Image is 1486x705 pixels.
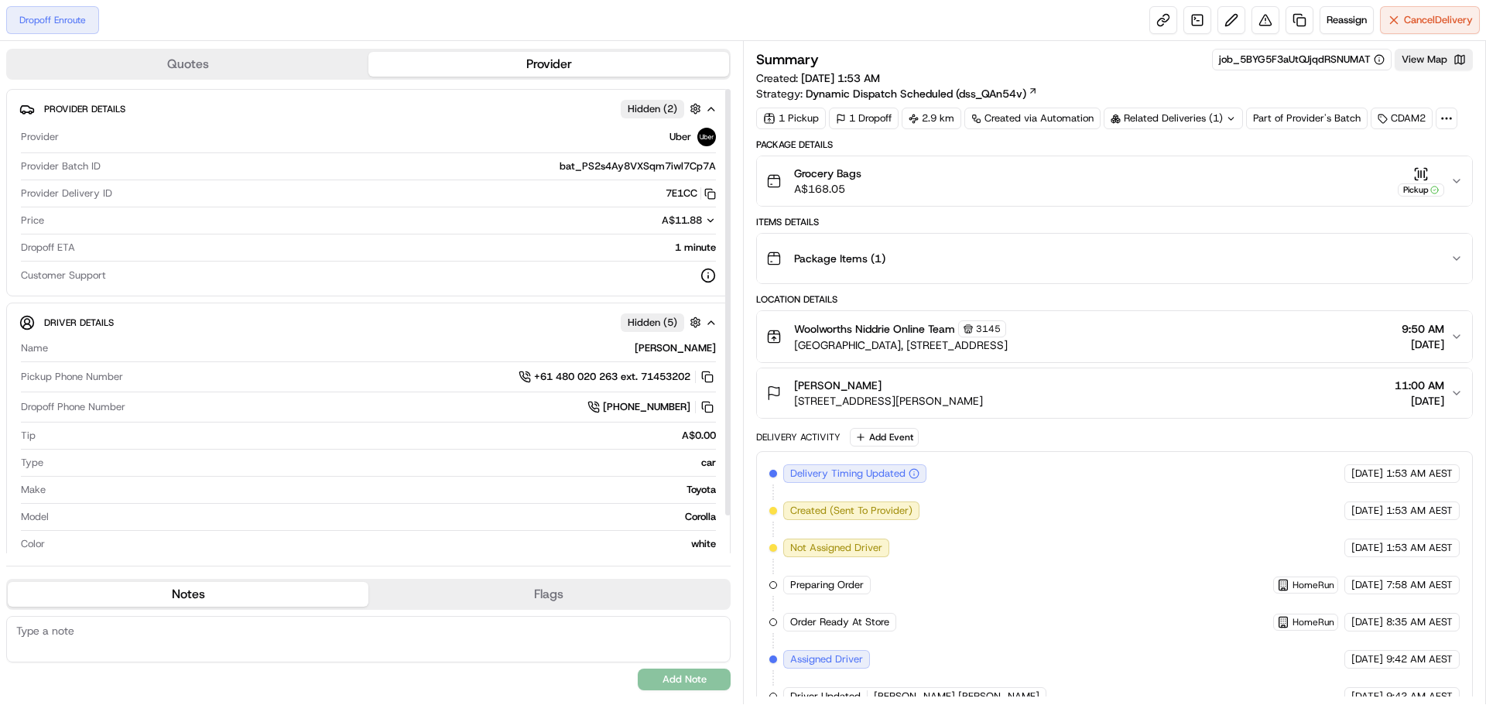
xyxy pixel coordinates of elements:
[621,313,705,332] button: Hidden (5)
[756,293,1473,306] div: Location Details
[1351,467,1383,481] span: [DATE]
[628,102,677,116] span: Hidden ( 2 )
[560,159,716,173] span: bat_PS2s4Ay8VXSqm7iwl7Cp7A
[790,578,864,592] span: Preparing Order
[756,86,1038,101] div: Strategy:
[519,368,716,385] button: +61 480 020 263 ext. 71453202
[1351,652,1383,666] span: [DATE]
[790,467,906,481] span: Delivery Timing Updated
[662,214,702,227] span: A$11.88
[1327,13,1367,27] span: Reassign
[801,71,880,85] span: [DATE] 1:53 AM
[1395,393,1444,409] span: [DATE]
[19,96,717,121] button: Provider DetailsHidden (2)
[1293,616,1334,628] span: HomeRun
[790,652,863,666] span: Assigned Driver
[790,690,861,703] span: Driver Updated
[1380,6,1480,34] button: CancelDelivery
[53,148,254,163] div: Start new chat
[109,262,187,274] a: Powered byPylon
[125,218,255,246] a: 💻API Documentation
[621,99,705,118] button: Hidden (2)
[756,431,841,443] div: Delivery Activity
[51,537,716,551] div: white
[50,456,716,470] div: car
[15,226,28,238] div: 📗
[874,690,1039,703] span: [PERSON_NAME] [PERSON_NAME]
[21,187,112,200] span: Provider Delivery ID
[21,214,44,228] span: Price
[21,483,46,497] span: Make
[263,152,282,171] button: Start new chat
[697,128,716,146] img: uber-new-logo.jpeg
[790,504,912,518] span: Created (Sent To Provider)
[1219,53,1385,67] button: job_5BYG5F3aUtQJjqdRSNUMAT
[756,216,1473,228] div: Items Details
[806,86,1038,101] a: Dynamic Dispatch Scheduled (dss_QAn54v)
[21,370,123,384] span: Pickup Phone Number
[1398,183,1444,197] div: Pickup
[154,262,187,274] span: Pylon
[794,251,885,266] span: Package Items ( 1 )
[1386,541,1453,555] span: 1:53 AM AEST
[55,510,716,524] div: Corolla
[756,53,819,67] h3: Summary
[669,130,691,144] span: Uber
[21,510,49,524] span: Model
[8,52,368,77] button: Quotes
[42,429,716,443] div: A$0.00
[1371,108,1433,129] div: CDAM2
[31,224,118,240] span: Knowledge Base
[1398,166,1444,197] button: Pickup
[1395,378,1444,393] span: 11:00 AM
[81,241,716,255] div: 1 minute
[757,368,1472,418] button: [PERSON_NAME][STREET_ADDRESS][PERSON_NAME]11:00 AM[DATE]
[21,269,106,282] span: Customer Support
[1386,652,1453,666] span: 9:42 AM AEST
[794,393,983,409] span: [STREET_ADDRESS][PERSON_NAME]
[52,483,716,497] div: Toyota
[1386,504,1453,518] span: 1:53 AM AEST
[1386,578,1453,592] span: 7:58 AM AEST
[21,241,75,255] span: Dropoff ETA
[587,399,716,416] a: [PHONE_NUMBER]
[1351,578,1383,592] span: [DATE]
[790,541,882,555] span: Not Assigned Driver
[1386,615,1453,629] span: 8:35 AM AEST
[1386,690,1453,703] span: 9:42 AM AEST
[757,156,1472,206] button: Grocery BagsA$168.05Pickup
[1404,13,1473,27] span: Cancel Delivery
[757,234,1472,283] button: Package Items (1)
[368,52,729,77] button: Provider
[53,163,196,176] div: We're available if you need us!
[131,226,143,238] div: 💻
[146,224,248,240] span: API Documentation
[1320,6,1374,34] button: Reassign
[794,181,861,197] span: A$168.05
[756,70,880,86] span: Created:
[40,100,255,116] input: Clear
[757,311,1472,362] button: Woolworths Niddrie Online Team3145[GEOGRAPHIC_DATA], [STREET_ADDRESS]9:50 AM[DATE]
[21,400,125,414] span: Dropoff Phone Number
[580,214,716,228] button: A$11.88
[794,378,882,393] span: [PERSON_NAME]
[756,139,1473,151] div: Package Details
[368,582,729,607] button: Flags
[794,321,955,337] span: Woolworths Niddrie Online Team
[8,582,368,607] button: Notes
[806,86,1026,101] span: Dynamic Dispatch Scheduled (dss_QAn54v)
[21,341,48,355] span: Name
[534,370,690,384] span: +61 480 020 263 ext. 71453202
[1351,541,1383,555] span: [DATE]
[21,429,36,443] span: Tip
[829,108,899,129] div: 1 Dropoff
[1351,615,1383,629] span: [DATE]
[964,108,1101,129] a: Created via Automation
[976,323,1001,335] span: 3145
[1351,690,1383,703] span: [DATE]
[21,456,43,470] span: Type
